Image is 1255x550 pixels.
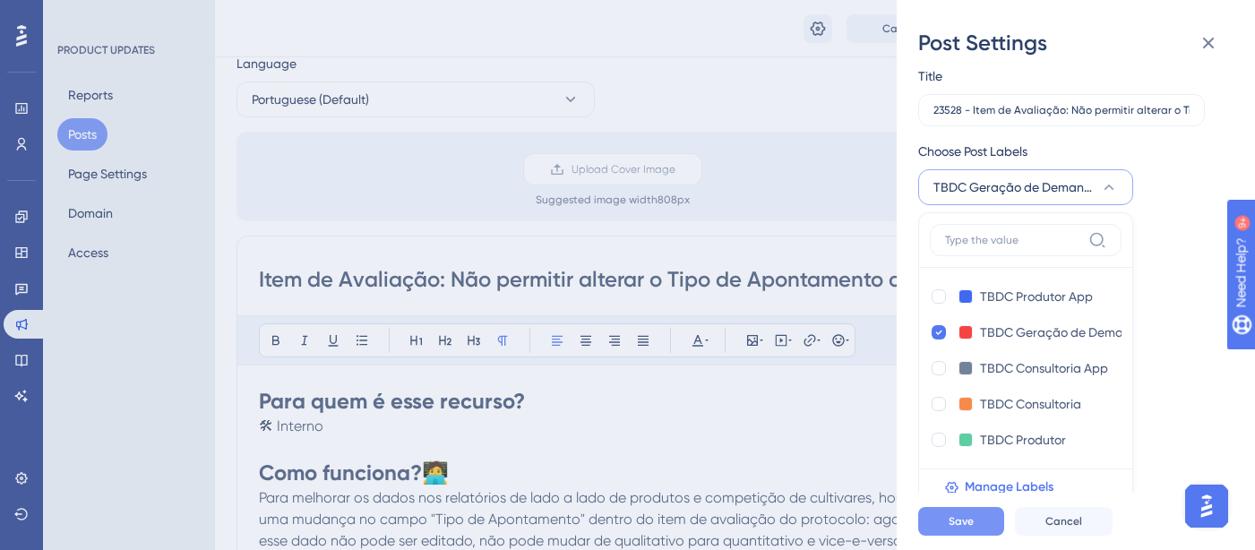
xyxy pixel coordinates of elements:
span: Need Help? [42,4,112,26]
input: New Tag [980,357,1113,379]
div: Title [918,65,942,87]
span: TBDC Geração de Demanda [933,176,1093,198]
button: Manage Labels [930,469,1132,505]
button: Cancel [1015,507,1113,536]
iframe: UserGuiding AI Assistant Launcher [1180,479,1234,533]
input: New Tag [980,393,1086,415]
div: Post Settings [918,29,1234,57]
input: Type the value [945,233,1081,247]
input: Type the value [933,104,1190,116]
button: Save [918,507,1004,536]
input: New Tag [980,322,1133,343]
span: Cancel [1045,514,1082,529]
input: New Tag [980,286,1096,307]
div: 9+ [122,9,133,23]
span: Manage Labels [965,477,1053,498]
button: TBDC Geração de Demanda [918,169,1133,205]
input: New Tag [980,429,1070,451]
span: Choose Post Labels [918,141,1027,162]
span: Save [949,514,974,529]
